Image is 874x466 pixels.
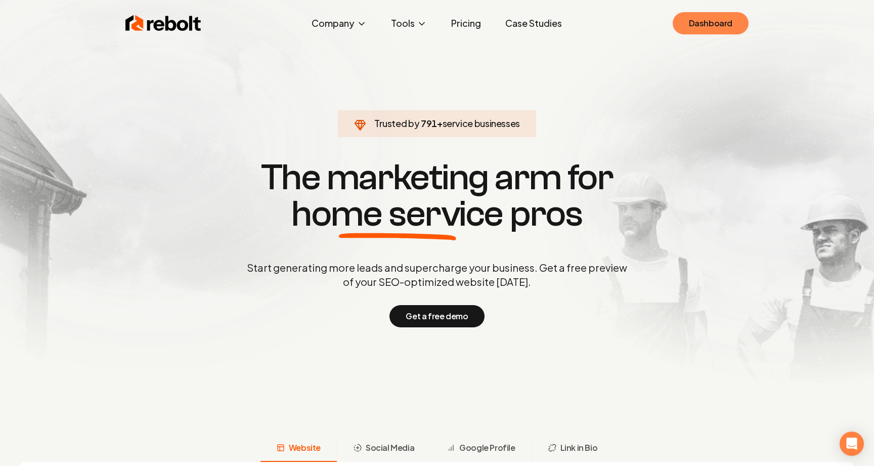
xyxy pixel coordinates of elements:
[443,13,489,33] a: Pricing
[337,436,430,462] button: Social Media
[374,117,419,129] span: Trusted by
[437,117,443,129] span: +
[366,442,414,454] span: Social Media
[389,305,484,327] button: Get a free demo
[443,117,520,129] span: service businesses
[421,116,437,131] span: 791
[430,436,531,462] button: Google Profile
[840,432,864,456] div: Open Intercom Messenger
[303,13,375,33] button: Company
[532,436,614,462] button: Link in Bio
[289,442,321,454] span: Website
[245,261,629,289] p: Start generating more leads and supercharge your business. Get a free preview of your SEO-optimiz...
[260,436,337,462] button: Website
[560,442,598,454] span: Link in Bio
[291,196,503,232] span: home service
[383,13,435,33] button: Tools
[497,13,570,33] a: Case Studies
[673,12,749,34] a: Dashboard
[459,442,515,454] span: Google Profile
[194,159,680,232] h1: The marketing arm for pros
[125,13,201,33] img: Rebolt Logo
